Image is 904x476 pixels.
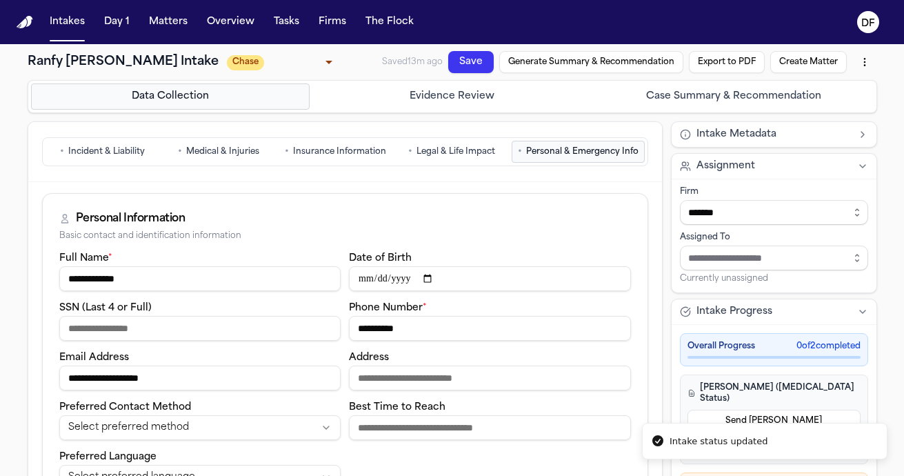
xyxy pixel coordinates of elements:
button: Go to Personal & Emergency Info [512,141,645,163]
label: Full Name [59,253,112,264]
button: Create Matter [770,51,847,73]
span: Saved 13m ago [382,58,443,66]
button: Go to Incident & Liability [46,141,159,163]
span: Incident & Liability [68,146,145,157]
label: Preferred Contact Method [59,402,191,413]
div: Firm [680,186,868,197]
button: Go to Legal & Life Impact [395,141,509,163]
label: Address [349,353,389,363]
div: Personal Information [76,210,185,227]
input: Address [349,366,631,390]
div: Intake status updated [670,435,767,448]
span: Assignment [696,159,755,173]
span: 0 of 2 completed [796,341,861,352]
span: • [178,145,182,159]
h1: Ranfy [PERSON_NAME] Intake [28,52,219,72]
span: Currently unassigned [680,273,768,284]
button: Go to Data Collection step [31,83,310,110]
input: Full name [59,266,341,291]
button: Matters [143,10,193,34]
div: Basic contact and identification information [59,231,631,241]
button: Go to Medical & Injuries [162,141,276,163]
span: Personal & Emergency Info [526,146,639,157]
nav: Intake steps [31,83,874,110]
span: Chase [227,55,265,70]
button: Intake Progress [672,299,876,324]
input: Best time to reach [349,415,631,440]
label: Email Address [59,353,129,363]
label: SSN (Last 4 or Full) [59,303,152,313]
input: SSN [59,316,341,341]
span: Medical & Injuries [186,146,259,157]
button: Tasks [268,10,305,34]
span: • [408,145,412,159]
button: Generate Summary & Recommendation [499,51,683,73]
span: • [518,145,522,159]
button: Export to PDF [689,51,765,73]
div: Update intake status [227,52,337,72]
button: Go to Insurance Information [279,141,392,163]
button: Go to Case Summary & Recommendation step [594,83,874,110]
button: Assignment [672,154,876,179]
button: Intake Metadata [672,122,876,147]
input: Email address [59,366,341,390]
button: Save [448,51,494,73]
button: The Flock [360,10,419,34]
input: Date of birth [349,266,631,291]
label: Date of Birth [349,253,412,264]
button: Overview [201,10,260,34]
div: Assigned To [680,232,868,243]
label: Phone Number [349,303,427,313]
button: Day 1 [99,10,135,34]
span: Overall Progress [687,341,755,352]
label: Preferred Language [59,452,157,462]
button: Intakes [44,10,90,34]
input: Phone number [349,316,631,341]
img: Finch Logo [17,16,33,29]
a: Home [17,16,33,29]
button: More actions [852,50,877,75]
input: Select firm [680,200,868,225]
span: • [60,145,64,159]
button: Go to Evidence Review step [312,83,592,110]
span: Insurance Information [293,146,386,157]
button: Firms [313,10,352,34]
h4: [PERSON_NAME] ([MEDICAL_DATA] Status) [687,382,861,404]
span: • [285,145,289,159]
span: Legal & Life Impact [416,146,495,157]
input: Assign to staff member [680,246,868,270]
label: Best Time to Reach [349,402,445,413]
span: Intake Progress [696,305,772,319]
button: Send [PERSON_NAME] [687,410,861,432]
span: Intake Metadata [696,128,776,141]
